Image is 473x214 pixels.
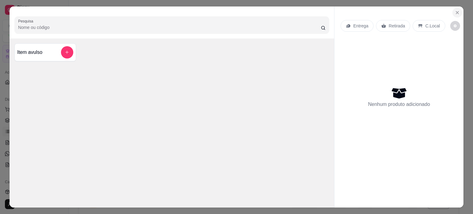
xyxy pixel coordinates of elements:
h4: Item avulso [17,49,42,56]
p: Entrega [353,23,368,29]
p: C.Local [425,23,440,29]
button: add-separate-item [61,46,73,59]
p: Retirada [389,23,405,29]
button: decrease-product-quantity [450,21,460,31]
label: Pesquisa [18,18,35,24]
p: Nenhum produto adicionado [368,101,430,108]
button: Close [452,8,462,18]
input: Pesquisa [18,24,321,30]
